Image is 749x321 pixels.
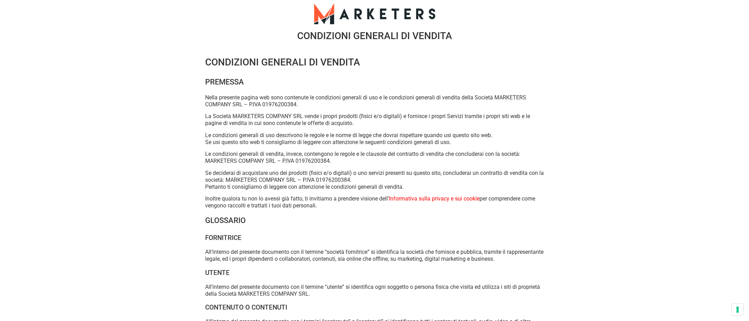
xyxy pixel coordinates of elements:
p: Inoltre qualora tu non lo avessi già fatto, ti invitiamo a prendere visione dell’ per comprendere... [205,195,544,209]
h4: FORNITRICE [205,233,544,243]
p: Le condizioni generali di uso descrivono le regole e le norme di legge che dovrai rispettare quan... [205,132,544,146]
h4: CONTENUTO O CONTENUTI [205,302,544,313]
p: La Società MARKETERS COMPANY SRL vende i propri prodotti (fisici e/o digitali) e fornisce i propr... [205,113,544,127]
h3: GLOSSARIO [205,214,544,227]
p: All’interno del presente documento con il termine “utente” si identifica ogni soggetto o persona ... [205,284,544,297]
h4: UTENTE [205,268,544,278]
h2: CONDIZIONI GENERALI DI VENDITA [181,31,568,41]
p: Se deciderai di acquistare uno dei prodotti (fisici e/o digitali) o uno servizi presenti su quest... [205,170,544,190]
button: Le tue preferenze relative al consenso per le tecnologie di tracciamento [732,304,743,315]
a: Informativa sulla privacy e sui cookie [389,195,479,202]
h3: PREMESSA [205,75,544,89]
p: Le condizioni generali di vendita, invece, contengono le regole e le clausole del contratto di ve... [205,151,544,164]
h2: CONDIZIONI GENERALI DI VENDITA [205,55,544,70]
p: Nella presente pagina web sono contenute le condizioni generali di uso e le condizioni generali d... [205,94,544,108]
p: All’interno del presente documento con il termine “società fornitrice” si identifica la società c... [205,249,544,262]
